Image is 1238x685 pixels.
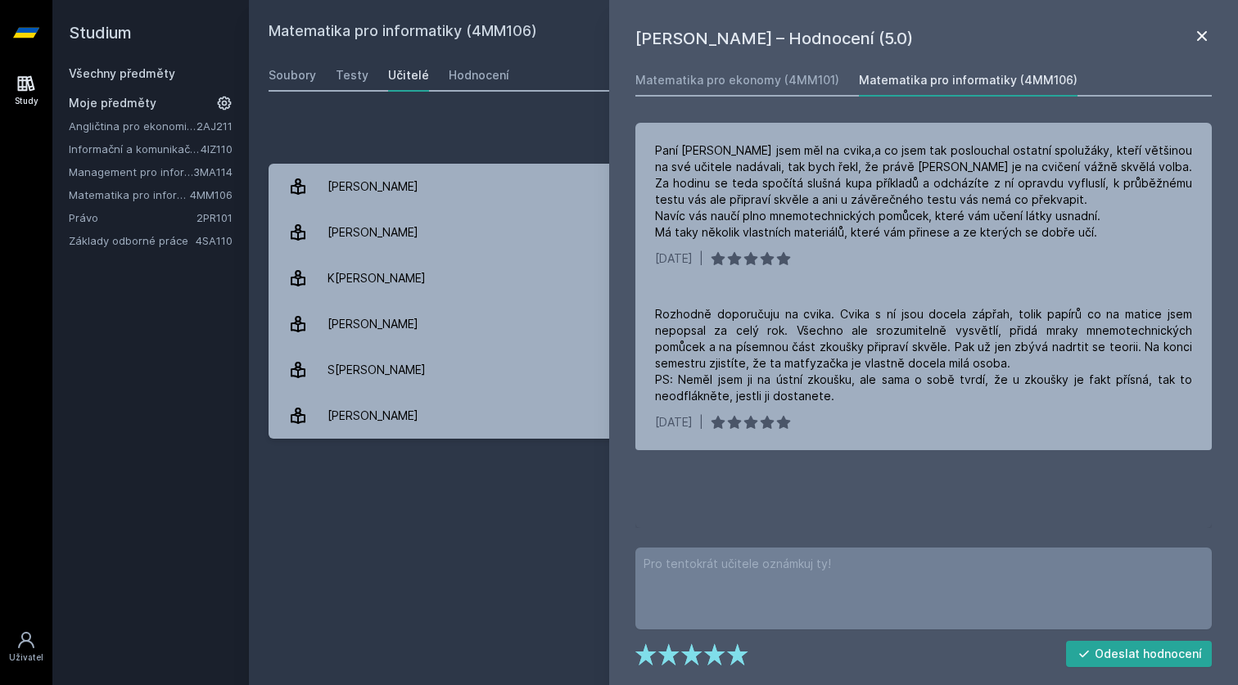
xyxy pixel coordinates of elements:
[655,414,693,430] div: [DATE]
[269,59,316,92] a: Soubory
[328,262,426,295] div: K[PERSON_NAME]
[15,95,38,107] div: Study
[269,20,1030,46] h2: Matematika pro informatiky (4MM106)
[336,59,368,92] a: Testy
[449,67,509,83] div: Hodnocení
[269,67,316,83] div: Soubory
[328,399,418,432] div: [PERSON_NAME]
[3,622,49,672] a: Uživatel
[699,414,703,430] div: |
[197,211,233,224] a: 2PR101
[269,255,1218,301] a: K[PERSON_NAME] 6 hodnocení 4.3
[3,65,49,115] a: Study
[196,234,233,247] a: 4SA110
[699,250,703,267] div: |
[197,119,233,133] a: 2AJ211
[269,164,1218,210] a: [PERSON_NAME] 4 hodnocení 5.0
[655,250,693,267] div: [DATE]
[69,164,193,180] a: Management pro informatiky a statistiky
[269,347,1218,393] a: S[PERSON_NAME] 10 hodnocení 5.0
[201,142,233,155] a: 4IZ110
[69,187,190,203] a: Matematika pro informatiky
[655,306,1192,404] div: Rozhodně doporučuju na cvika. Cvika s ní jsou docela zápřah, tolik papírů co na matice jsem nepop...
[388,67,429,83] div: Učitelé
[336,67,368,83] div: Testy
[9,651,43,664] div: Uživatel
[328,308,418,340] div: [PERSON_NAME]
[69,232,196,249] a: Základy odborné práce
[193,165,233,178] a: 3MA114
[69,141,201,157] a: Informační a komunikační technologie
[328,170,418,203] div: [PERSON_NAME]
[328,354,426,386] div: S[PERSON_NAME]
[190,188,233,201] a: 4MM106
[449,59,509,92] a: Hodnocení
[69,210,197,226] a: Právo
[655,142,1192,241] div: Paní [PERSON_NAME] jsem měl na cvika,a co jsem tak poslouchal ostatní spolužáky, kteří většinou n...
[69,66,175,80] a: Všechny předměty
[269,210,1218,255] a: [PERSON_NAME] 8 hodnocení 1.0
[269,301,1218,347] a: [PERSON_NAME] 7 hodnocení 4.4
[388,59,429,92] a: Učitelé
[269,393,1218,439] a: [PERSON_NAME] 2 hodnocení 5.0
[69,118,197,134] a: Angličtina pro ekonomická studia 1 (B2/C1)
[328,216,418,249] div: [PERSON_NAME]
[69,95,156,111] span: Moje předměty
